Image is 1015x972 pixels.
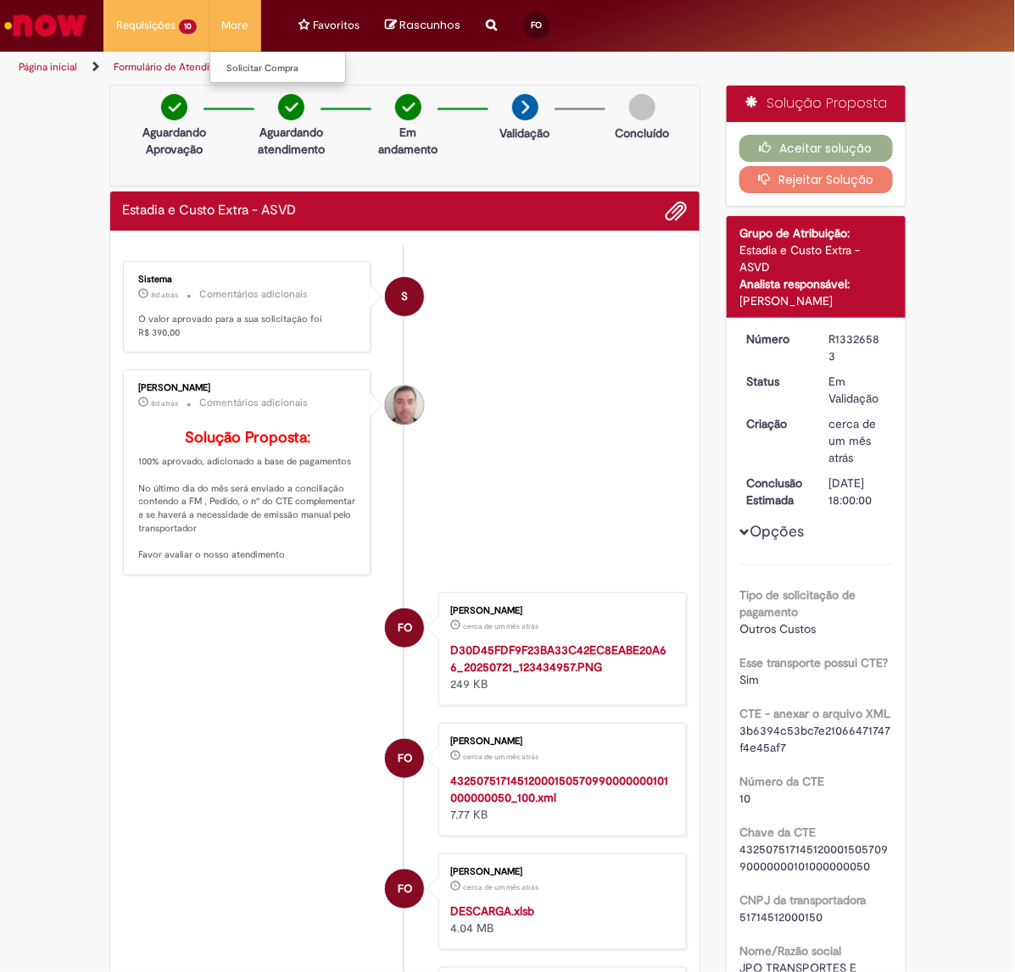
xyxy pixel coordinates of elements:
div: Fagner de Oliveira [385,608,424,647]
p: 100% aprovado, adicionado a base de pagamentos No último dia do mês será enviado a conciliação co... [139,430,358,561]
span: 10 [739,791,750,806]
time: 20/08/2025 12:32:09 [152,398,179,408]
div: Em Validação [829,373,887,407]
button: Aceitar solução [739,135,893,162]
div: Luiz Carlos Barsotti Filho [385,386,424,425]
span: cerca de um mês atrás [463,752,538,762]
span: 10 [179,19,197,34]
span: cerca de um mês atrás [463,882,538,892]
b: Esse transporte possui CTE? [739,655,888,670]
time: 28/07/2025 00:57:32 [829,416,877,465]
dt: Criação [733,415,817,432]
div: System [385,277,424,316]
span: 3b6394c53bc7e21066471747f4e45af7 [739,723,890,755]
span: 8d atrás [152,398,179,408]
dt: Status [733,373,817,390]
p: Em andamento [378,124,438,158]
img: check-circle-green.png [161,94,187,120]
span: Favoritos [314,17,360,34]
div: 28/07/2025 00:57:32 [829,415,887,466]
div: Fagner de Oliveira [385,739,424,778]
img: check-circle-green.png [395,94,421,120]
h2: Estadia e Custo Extra - ASVD Histórico de tíquete [123,203,297,219]
div: [PERSON_NAME] [739,292,893,309]
div: Analista responsável: [739,275,893,292]
div: 7.77 KB [450,772,669,823]
b: Nome/Razão social [739,943,841,958]
div: Fagner de Oliveira [385,869,424,908]
p: Aguardando Aprovação [142,124,206,158]
small: Comentários adicionais [200,287,309,302]
b: Chave da CTE [739,825,816,840]
b: CNPJ da transportadora [739,892,866,908]
div: 249 KB [450,642,669,692]
p: O valor aprovado para a sua solicitação foi R$ 390,00 [139,313,358,339]
a: Formulário de Atendimento [114,60,239,74]
span: FO [398,869,412,909]
b: Solução Proposta: [185,428,310,447]
small: Comentários adicionais [200,396,309,410]
div: [PERSON_NAME] [450,736,669,747]
div: R13326583 [829,330,887,364]
div: Estadia e Custo Extra - ASVD [739,242,893,275]
span: cerca de um mês atrás [463,621,538,631]
a: D30D45FDF9F23BA33C42EC8EABE20A66_20250721_123434957.PNG [450,642,666,675]
b: Tipo de solicitação de pagamento [739,587,856,619]
span: Sim [739,672,759,687]
p: Validação [500,125,550,142]
button: Rejeitar Solução [739,166,893,193]
a: DESCARGA.xlsb [450,903,534,919]
span: cerca de um mês atrás [829,416,877,465]
img: arrow-next.png [512,94,538,120]
a: Solicitar Compra [210,59,397,78]
time: 28/07/2025 00:56:44 [463,882,538,892]
time: 28/07/2025 00:58:01 [463,621,538,631]
ul: More [209,51,346,83]
div: [PERSON_NAME] [450,606,669,616]
div: [PERSON_NAME] [450,867,669,877]
time: 20/08/2025 12:32:11 [152,290,179,300]
b: Número da CTE [739,774,824,789]
button: Adicionar anexos [665,200,687,222]
a: No momento, sua lista de rascunhos tem 0 Itens [386,17,461,33]
div: Grupo de Atribuição: [739,225,893,242]
img: ServiceNow [2,8,89,42]
span: Requisições [116,17,176,34]
span: Outros Custos [739,621,816,636]
span: 51714512000150 [739,909,823,925]
span: S [401,276,408,317]
ul: Trilhas de página [13,52,579,83]
div: Solução Proposta [727,86,906,122]
p: Concluído [615,125,669,142]
div: [DATE] 18:00:00 [829,475,887,508]
span: FO [531,19,542,31]
span: FO [398,738,412,779]
div: 4.04 MB [450,903,669,936]
a: 43250751714512000150570990000000101000000050_100.xml [450,773,668,805]
b: CTE - anexar o arquivo XML [739,706,890,721]
span: More [222,17,248,34]
span: 43250751714512000150570990000000101000000050 [739,841,888,874]
div: Sistema [139,275,358,285]
div: [PERSON_NAME] [139,383,358,393]
p: Aguardando atendimento [258,124,325,158]
img: img-circle-grey.png [629,94,655,120]
dt: Conclusão Estimada [733,475,817,508]
span: 8d atrás [152,290,179,300]
span: FO [398,608,412,648]
time: 28/07/2025 00:57:11 [463,752,538,762]
img: check-circle-green.png [278,94,304,120]
span: Rascunhos [400,17,461,33]
a: Página inicial [19,60,77,74]
dt: Número [733,330,817,347]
